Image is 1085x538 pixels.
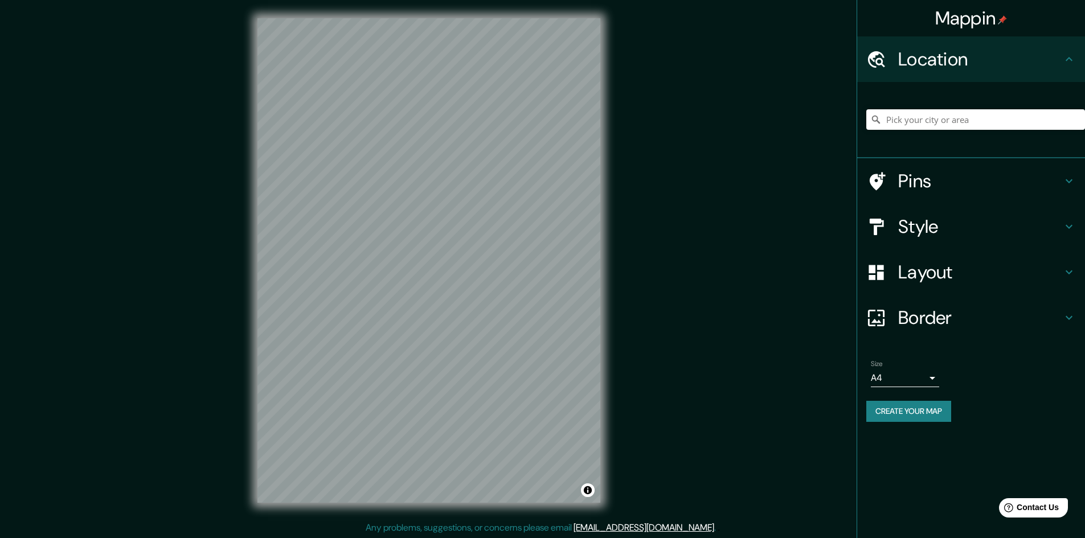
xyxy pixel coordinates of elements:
div: . [718,521,720,535]
h4: Pins [898,170,1062,192]
canvas: Map [257,18,600,503]
div: A4 [871,369,939,387]
div: Pins [857,158,1085,204]
img: pin-icon.png [998,15,1007,24]
div: Style [857,204,1085,249]
div: Border [857,295,1085,340]
button: Create your map [866,401,951,422]
div: Layout [857,249,1085,295]
a: [EMAIL_ADDRESS][DOMAIN_NAME] [574,521,714,533]
iframe: Help widget launcher [984,494,1072,525]
div: Location [857,36,1085,82]
h4: Layout [898,261,1062,284]
div: . [716,521,718,535]
button: Toggle attribution [581,483,595,497]
input: Pick your city or area [866,109,1085,130]
h4: Style [898,215,1062,238]
p: Any problems, suggestions, or concerns please email . [366,521,716,535]
h4: Location [898,48,1062,71]
h4: Mappin [935,7,1008,30]
label: Size [871,359,883,369]
h4: Border [898,306,1062,329]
